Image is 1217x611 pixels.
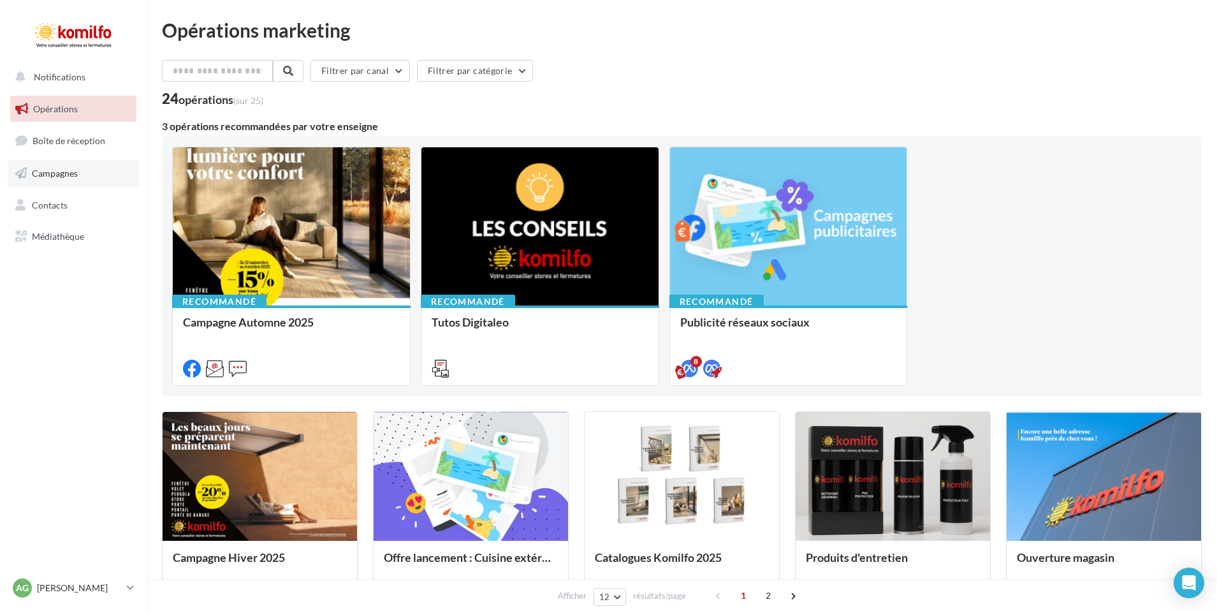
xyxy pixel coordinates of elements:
[37,582,122,594] p: [PERSON_NAME]
[310,60,410,82] button: Filtrer par canal
[34,71,85,82] span: Notifications
[1174,568,1204,598] div: Open Intercom Messenger
[32,231,84,242] span: Médiathèque
[8,160,139,187] a: Campagnes
[33,103,78,114] span: Opérations
[432,316,648,341] div: Tutos Digitaleo
[172,295,266,309] div: Recommandé
[680,316,897,341] div: Publicité réseaux sociaux
[669,295,764,309] div: Recommandé
[32,199,68,210] span: Contacts
[558,590,587,602] span: Afficher
[183,316,400,341] div: Campagne Automne 2025
[162,20,1202,40] div: Opérations marketing
[594,588,626,606] button: 12
[162,121,1202,131] div: 3 opérations recommandées par votre enseigne
[599,592,610,602] span: 12
[421,295,515,309] div: Recommandé
[8,127,139,154] a: Boîte de réception
[32,168,78,179] span: Campagnes
[733,585,754,606] span: 1
[690,356,702,367] div: 8
[8,64,134,91] button: Notifications
[179,94,263,105] div: opérations
[173,551,347,577] div: Campagne Hiver 2025
[33,135,105,146] span: Boîte de réception
[806,551,980,577] div: Produits d'entretien
[233,95,263,106] span: (sur 25)
[8,223,139,250] a: Médiathèque
[8,192,139,219] a: Contacts
[633,590,686,602] span: résultats/page
[8,96,139,122] a: Opérations
[384,551,558,577] div: Offre lancement : Cuisine extérieur
[595,551,769,577] div: Catalogues Komilfo 2025
[1017,551,1191,577] div: Ouverture magasin
[758,585,778,606] span: 2
[162,92,263,106] div: 24
[16,582,29,594] span: AG
[10,576,136,600] a: AG [PERSON_NAME]
[417,60,533,82] button: Filtrer par catégorie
